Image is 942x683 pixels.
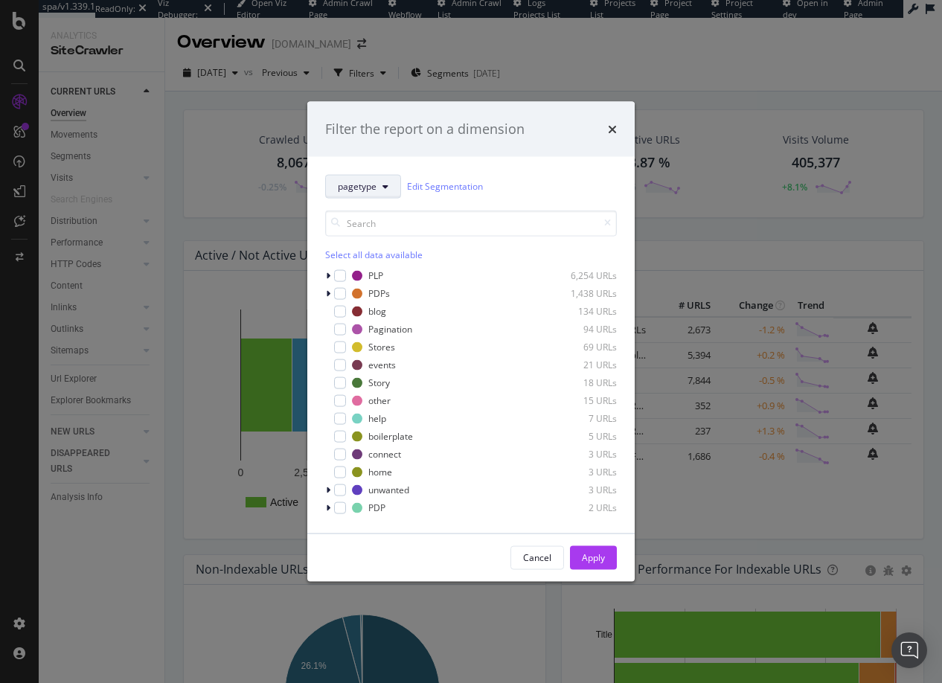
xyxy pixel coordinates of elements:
[307,102,635,582] div: modal
[325,210,617,236] input: Search
[544,287,617,300] div: 1,438 URLs
[325,248,617,260] div: Select all data available
[407,179,483,194] a: Edit Segmentation
[544,430,617,443] div: 5 URLs
[544,466,617,478] div: 3 URLs
[523,551,551,564] div: Cancel
[368,501,385,514] div: PDP
[368,430,413,443] div: boilerplate
[368,323,412,336] div: Pagination
[544,305,617,318] div: 134 URLs
[891,632,927,668] div: Open Intercom Messenger
[544,448,617,461] div: 3 URLs
[582,551,605,564] div: Apply
[544,376,617,389] div: 18 URLs
[325,120,525,139] div: Filter the report on a dimension
[368,448,401,461] div: connect
[368,466,392,478] div: home
[544,359,617,371] div: 21 URLs
[570,545,617,569] button: Apply
[368,341,395,353] div: Stores
[544,484,617,496] div: 3 URLs
[368,484,409,496] div: unwanted
[368,412,386,425] div: help
[544,394,617,407] div: 15 URLs
[544,412,617,425] div: 7 URLs
[544,341,617,353] div: 69 URLs
[325,174,401,198] button: pagetype
[338,180,377,193] span: pagetype
[544,269,617,282] div: 6,254 URLs
[368,359,396,371] div: events
[368,269,383,282] div: PLP
[544,323,617,336] div: 94 URLs
[368,287,390,300] div: PDPs
[368,376,390,389] div: Story
[368,394,391,407] div: other
[608,120,617,139] div: times
[544,501,617,514] div: 2 URLs
[368,305,386,318] div: blog
[510,545,564,569] button: Cancel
